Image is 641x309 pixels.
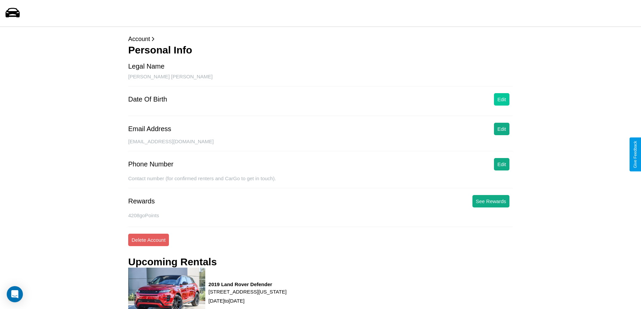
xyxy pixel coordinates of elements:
button: Delete Account [128,234,169,246]
h3: Personal Info [128,44,513,56]
p: [DATE] to [DATE] [209,296,287,305]
div: Email Address [128,125,171,133]
div: [EMAIL_ADDRESS][DOMAIN_NAME] [128,139,513,151]
h3: 2019 Land Rover Defender [209,281,287,287]
div: Legal Name [128,63,165,70]
button: See Rewards [472,195,509,207]
div: Rewards [128,197,155,205]
p: 4208 goPoints [128,211,513,220]
button: Edit [494,123,509,135]
p: [STREET_ADDRESS][US_STATE] [209,287,287,296]
div: Give Feedback [633,141,638,168]
p: Account [128,34,513,44]
div: Phone Number [128,160,174,168]
h3: Upcoming Rentals [128,256,217,268]
button: Edit [494,158,509,170]
div: Contact number (for confirmed renters and CarGo to get in touch). [128,176,513,188]
div: Open Intercom Messenger [7,286,23,302]
div: Date Of Birth [128,95,167,103]
div: [PERSON_NAME] [PERSON_NAME] [128,74,513,86]
button: Edit [494,93,509,106]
